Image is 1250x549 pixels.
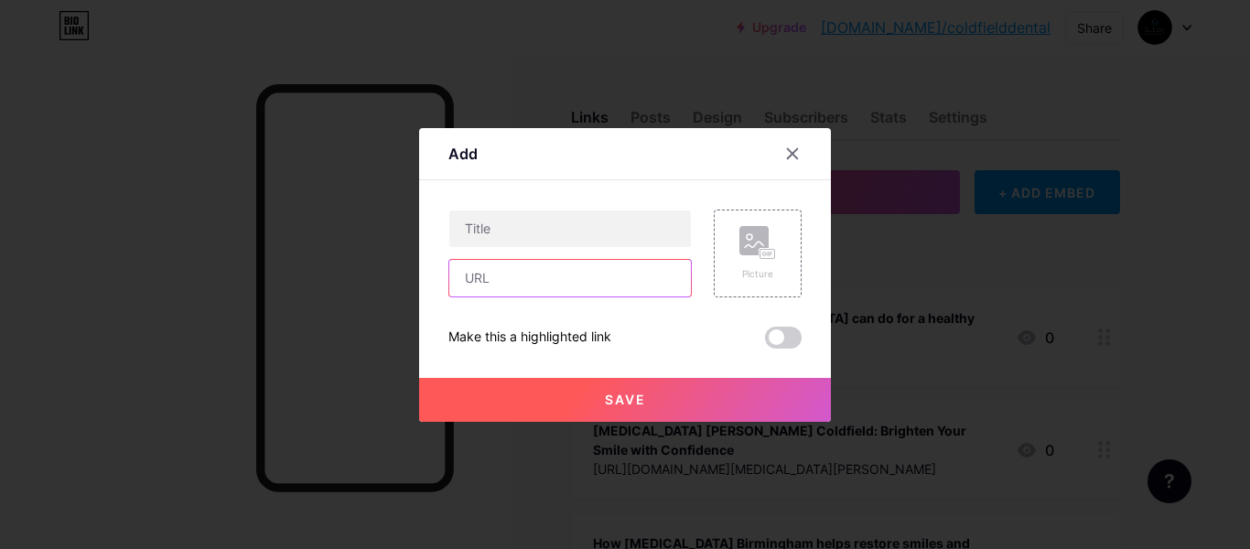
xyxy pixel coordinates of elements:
input: URL [449,260,691,296]
div: Picture [739,267,776,281]
div: Add [448,143,478,165]
input: Title [449,210,691,247]
div: Make this a highlighted link [448,327,611,349]
span: Save [605,392,646,407]
button: Save [419,378,831,422]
